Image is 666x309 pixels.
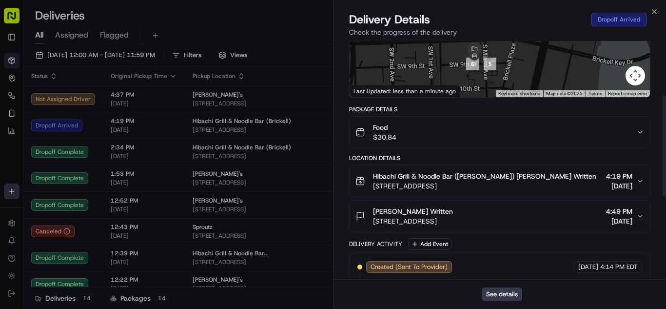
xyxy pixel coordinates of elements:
[350,165,650,197] button: Hibachi Grill & Noodle Bar ([PERSON_NAME]) [PERSON_NAME] Written[STREET_ADDRESS]4:19 PM[DATE]
[408,238,451,250] button: Add Event
[600,263,638,271] span: 4:14 PM EDT
[97,165,118,173] span: Pylon
[6,138,78,155] a: 📗Knowledge Base
[352,84,384,97] img: Google
[588,91,602,96] a: Terms (opens in new tab)
[350,201,650,232] button: [PERSON_NAME] Written[STREET_ADDRESS]4:49 PM[DATE]
[578,263,598,271] span: [DATE]
[352,84,384,97] a: Open this area in Google Maps (opens a new window)
[482,288,522,301] button: See details
[166,96,177,108] button: Start new chat
[78,138,160,155] a: 💻API Documentation
[373,171,596,181] span: Hibachi Grill & Noodle Bar ([PERSON_NAME]) [PERSON_NAME] Written
[10,39,177,55] p: Welcome 👋
[349,240,402,248] div: Delivery Activity
[69,165,118,173] a: Powered byPylon
[373,123,396,132] span: Food
[10,143,18,150] div: 📗
[626,66,645,85] button: Map camera controls
[373,181,596,191] span: [STREET_ADDRESS]
[33,93,160,103] div: Start new chat
[606,206,632,216] span: 4:49 PM
[82,143,90,150] div: 💻
[25,63,176,73] input: Got a question? Start typing here...
[349,105,650,113] div: Package Details
[373,132,396,142] span: $30.84
[606,181,632,191] span: [DATE]
[498,90,540,97] button: Keyboard shortcuts
[606,216,632,226] span: [DATE]
[20,142,75,151] span: Knowledge Base
[10,10,29,29] img: Nash
[33,103,123,111] div: We're available if you need us!
[350,85,460,97] div: Last Updated: less than a minute ago
[371,263,448,271] span: Created (Sent To Provider)
[484,58,496,70] div: 5
[349,27,650,37] p: Check the progress of the delivery
[10,93,27,111] img: 1736555255976-a54dd68f-1ca7-489b-9aae-adbdc363a1c4
[92,142,157,151] span: API Documentation
[373,216,453,226] span: [STREET_ADDRESS]
[349,154,650,162] div: Location Details
[546,91,583,96] span: Map data ©2025
[373,206,453,216] span: [PERSON_NAME] Written
[350,117,650,148] button: Food$30.84
[466,58,479,70] div: 6
[608,91,647,96] a: Report a map error
[606,171,632,181] span: 4:19 PM
[349,12,430,27] span: Delivery Details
